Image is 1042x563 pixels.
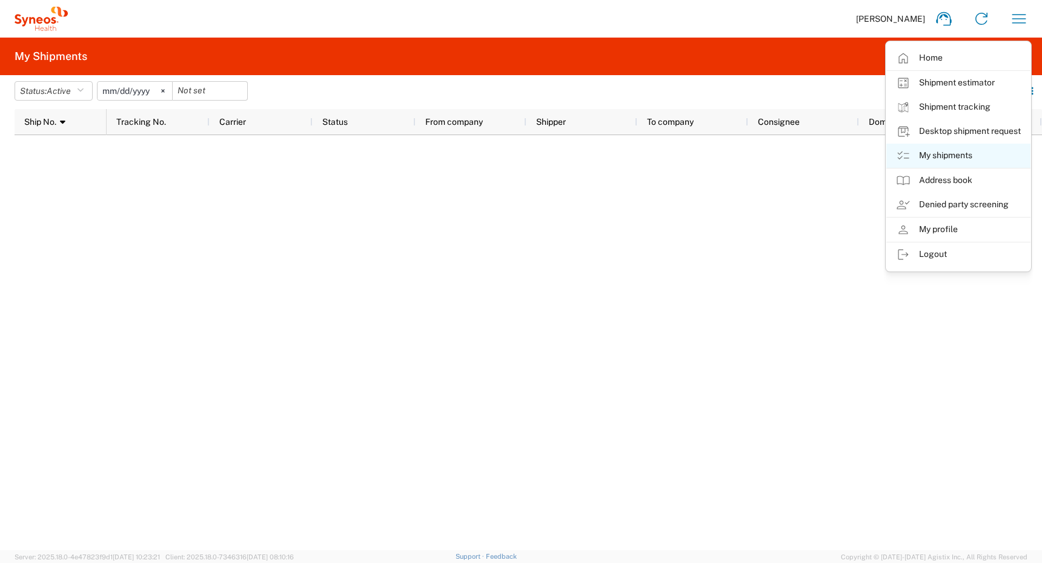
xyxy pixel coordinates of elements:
[322,117,348,127] span: Status
[15,81,93,101] button: Status:Active
[486,553,517,560] a: Feedback
[886,95,1030,119] a: Shipment tracking
[24,117,56,127] span: Ship No.
[841,551,1027,562] span: Copyright © [DATE]-[DATE] Agistix Inc., All Rights Reserved
[886,71,1030,95] a: Shipment estimator
[15,49,87,64] h2: My Shipments
[856,13,925,24] span: [PERSON_NAME]
[886,168,1030,193] a: Address book
[758,117,800,127] span: Consignee
[886,193,1030,217] a: Denied party screening
[219,117,246,127] span: Carrier
[886,144,1030,168] a: My shipments
[47,86,71,96] span: Active
[886,119,1030,144] a: Desktop shipment request
[456,553,486,560] a: Support
[869,117,903,127] span: Dom/Intl
[165,553,294,561] span: Client: 2025.18.0-7346316
[886,242,1030,267] a: Logout
[425,117,483,127] span: From company
[647,117,694,127] span: To company
[886,218,1030,242] a: My profile
[113,553,160,561] span: [DATE] 10:23:21
[173,82,247,100] input: Not set
[247,553,294,561] span: [DATE] 08:10:16
[536,117,566,127] span: Shipper
[15,553,160,561] span: Server: 2025.18.0-4e47823f9d1
[98,82,172,100] input: Not set
[886,46,1030,70] a: Home
[116,117,166,127] span: Tracking No.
